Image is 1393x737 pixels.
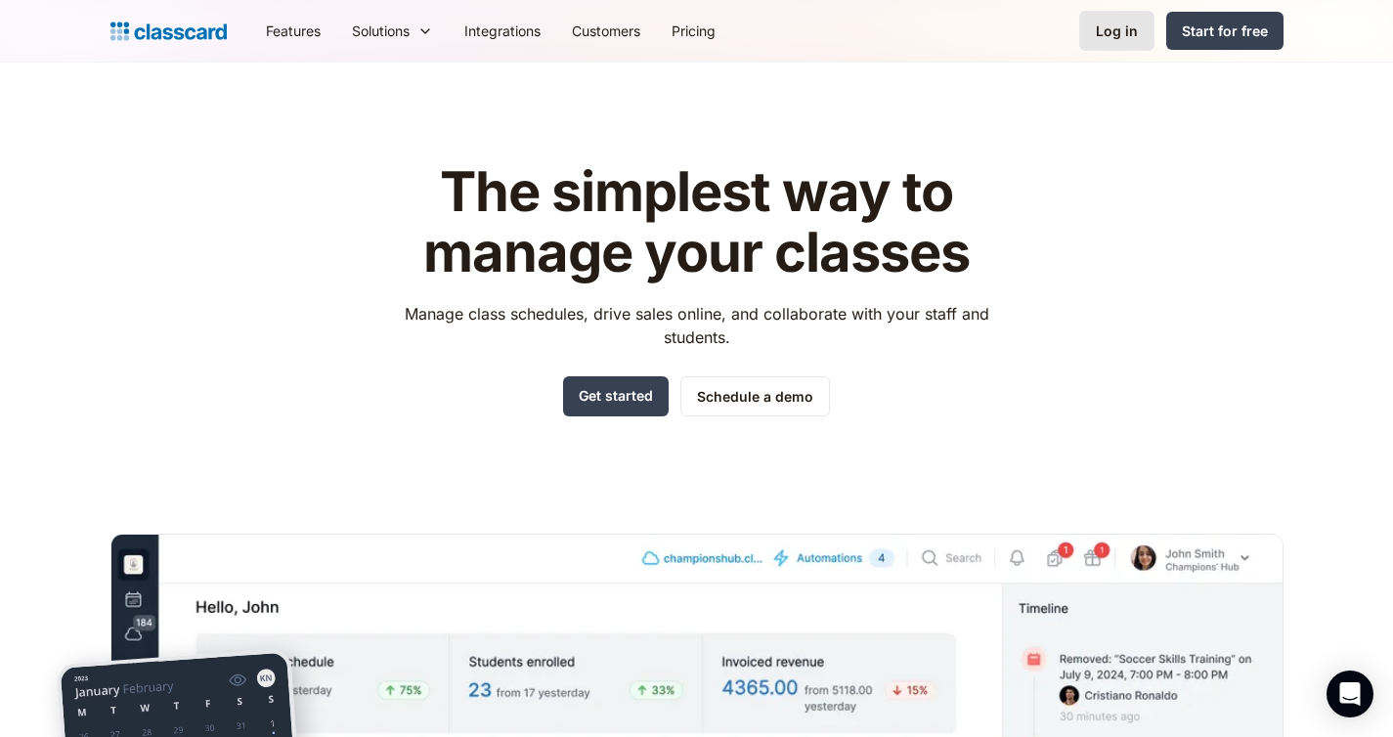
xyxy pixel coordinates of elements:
a: home [110,18,227,45]
a: Get started [563,376,669,416]
div: Log in [1096,21,1138,41]
a: Start for free [1166,12,1284,50]
a: Integrations [449,9,556,53]
a: Customers [556,9,656,53]
a: Log in [1079,11,1154,51]
div: Solutions [336,9,449,53]
div: Solutions [352,21,410,41]
p: Manage class schedules, drive sales online, and collaborate with your staff and students. [386,302,1007,349]
a: Features [250,9,336,53]
h1: The simplest way to manage your classes [386,162,1007,282]
a: Schedule a demo [680,376,830,416]
a: Pricing [656,9,731,53]
div: Start for free [1182,21,1268,41]
div: Open Intercom Messenger [1327,671,1373,717]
